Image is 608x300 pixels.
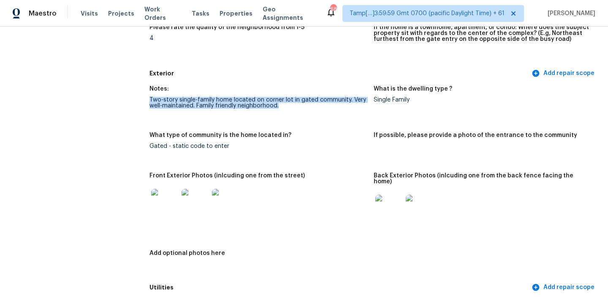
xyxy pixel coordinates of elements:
span: Tasks [192,11,209,16]
div: Single Family [374,97,591,103]
span: Work Orders [144,5,182,22]
h5: Please rate the quality of the neighborhood from 1-5 [149,24,304,30]
div: 4 [149,35,367,41]
span: Maestro [29,9,57,18]
h5: Utilities [149,283,530,292]
h5: Back Exterior Photos (inlcuding one from the back fence facing the home) [374,173,591,185]
h5: Notes: [149,86,169,92]
button: Add repair scope [530,66,598,81]
h5: Add optional photos here [149,250,225,256]
span: [PERSON_NAME] [544,9,595,18]
span: Visits [81,9,98,18]
span: Projects [108,9,134,18]
div: 687 [330,5,336,13]
h5: Front Exterior Photos (inlcuding one from the street) [149,173,305,179]
h5: Exterior [149,69,530,78]
div: Two-story single-family home located on corner lot in gated community. Very well-maintained. Fami... [149,97,367,109]
h5: If possible, please provide a photo of the entrance to the community [374,132,577,138]
span: Tamp[…]3:59:59 Gmt 0700 (pacific Daylight Time) + 61 [350,9,505,18]
span: Add repair scope [533,282,594,293]
div: Gated - static code to enter [149,143,367,149]
button: Add repair scope [530,280,598,295]
span: Geo Assignments [263,5,316,22]
h5: What is the dwelling type ? [374,86,452,92]
h5: What type of community is the home located in? [149,132,291,138]
span: Properties [220,9,252,18]
h5: If the home is a townhome, apartment, or condo: Where does the subject property sit with regards ... [374,24,591,42]
span: Add repair scope [533,68,594,79]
